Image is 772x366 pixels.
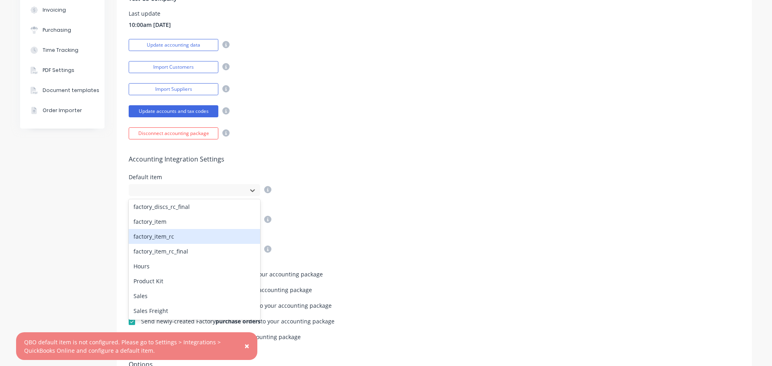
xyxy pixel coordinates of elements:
[129,274,260,288] div: Product Kit
[129,20,171,29] span: 10:00am [DATE]
[43,107,82,114] div: Order Importer
[216,317,261,325] b: purchase orders
[129,318,260,333] div: Sub Kit
[20,100,105,121] button: Order Importer
[43,6,66,14] div: Invoicing
[129,83,218,95] button: Import Suppliers
[43,27,71,34] div: Purchasing
[129,288,260,303] div: Sales
[129,229,260,244] div: factory_item_rc
[129,39,218,51] button: Update accounting data
[20,20,105,40] button: Purchasing
[129,105,218,117] button: Update accounts and tax codes
[129,174,271,180] div: Default item
[20,60,105,80] button: PDF Settings
[129,244,260,259] div: factory_item_rc_final
[20,80,105,100] button: Document templates
[43,87,99,94] div: Document templates
[20,40,105,60] button: Time Tracking
[141,319,335,324] div: Send newly-created Factory to your accounting package
[244,340,249,352] span: ×
[236,337,257,356] button: Close
[129,303,260,318] div: Sales Freight
[43,47,78,54] div: Time Tracking
[43,67,74,74] div: PDF Settings
[129,199,260,214] div: factory_discs_rc_final
[129,155,740,163] h5: Accounting Integration Settings
[129,127,218,139] button: Disconnect accounting package
[24,338,233,355] div: QBO default item is not configured. Please go to Settings > Integrations > QuickBooks Online and ...
[129,11,171,16] div: Last update
[129,61,218,73] button: Import Customers
[129,259,260,274] div: Hours
[129,214,260,229] div: factory_item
